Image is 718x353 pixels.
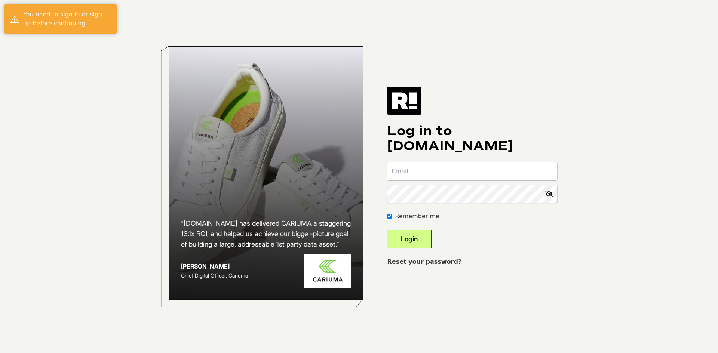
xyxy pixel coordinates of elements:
img: Cariuma [304,254,351,288]
input: Email [387,162,557,180]
a: Reset your password? [387,258,461,265]
strong: [PERSON_NAME] [181,263,230,270]
img: Retention.com [387,87,421,114]
div: You need to sign in or sign up before continuing. [23,10,111,28]
h1: Log in to [DOMAIN_NAME] [387,124,557,154]
label: Remember me [395,212,439,221]
span: Chief Digital Officer, Cariuma [181,272,248,279]
h2: “[DOMAIN_NAME] has delivered CARIUMA a staggering 13.1x ROI, and helped us achieve our bigger-pic... [181,218,352,250]
button: Login [387,230,432,248]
